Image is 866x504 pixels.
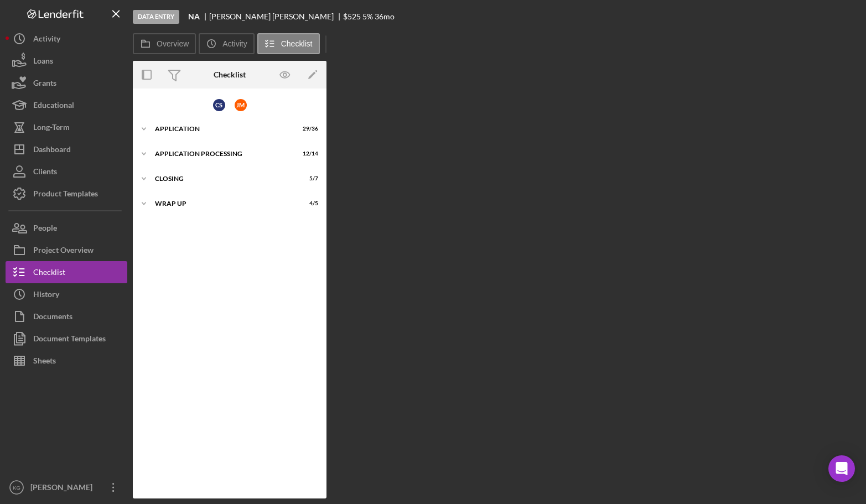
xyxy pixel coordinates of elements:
button: Activity [6,28,127,50]
div: Educational [33,94,74,119]
button: Dashboard [6,138,127,160]
button: Project Overview [6,239,127,261]
div: Clients [33,160,57,185]
div: Data Entry [133,10,179,24]
div: 29 / 36 [298,126,318,132]
button: History [6,283,127,305]
div: Sheets [33,350,56,375]
button: Checklist [6,261,127,283]
button: Loans [6,50,127,72]
button: Document Templates [6,328,127,350]
div: [PERSON_NAME] [28,476,100,501]
div: J M [235,99,247,111]
div: Activity [33,28,60,53]
div: Closing [155,175,291,182]
div: 4 / 5 [298,200,318,207]
label: Activity [222,39,247,48]
div: Product Templates [33,183,98,207]
label: Overview [157,39,189,48]
button: Educational [6,94,127,116]
div: Application Processing [155,150,291,157]
button: Documents [6,305,127,328]
div: Checklist [214,70,246,79]
button: Long-Term [6,116,127,138]
button: Overview [133,33,196,54]
button: KG[PERSON_NAME] [6,476,127,498]
button: Grants [6,72,127,94]
div: 36 mo [375,12,395,21]
div: People [33,217,57,242]
div: [PERSON_NAME] [PERSON_NAME] [209,12,343,21]
div: Open Intercom Messenger [828,455,855,482]
div: Dashboard [33,138,71,163]
div: Loans [33,50,53,75]
div: Documents [33,305,72,330]
div: Checklist [33,261,65,286]
b: NA [188,12,200,21]
div: Long-Term [33,116,70,141]
div: Grants [33,72,56,97]
div: 5 / 7 [298,175,318,182]
label: Checklist [281,39,313,48]
div: 12 / 14 [298,150,318,157]
button: Clients [6,160,127,183]
div: Project Overview [33,239,94,264]
button: Sheets [6,350,127,372]
button: Product Templates [6,183,127,205]
div: Wrap up [155,200,291,207]
div: Document Templates [33,328,106,352]
text: KG [13,485,20,491]
button: Activity [199,33,254,54]
div: Application [155,126,291,132]
div: C S [213,99,225,111]
div: History [33,283,59,308]
button: Checklist [257,33,320,54]
div: 5 % [362,12,373,21]
div: $525 [343,12,361,21]
button: People [6,217,127,239]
